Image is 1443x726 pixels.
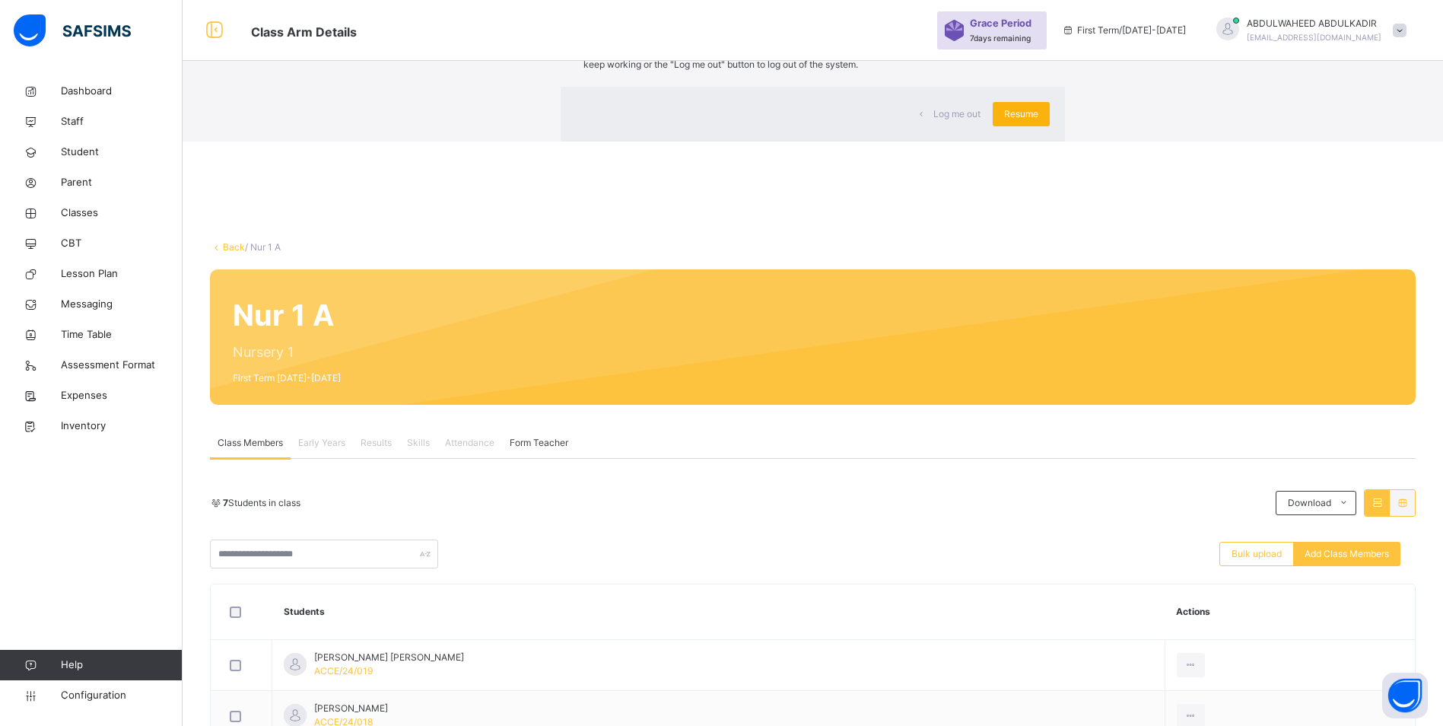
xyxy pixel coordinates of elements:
span: Grace Period [970,16,1031,30]
span: 7 days remaining [970,33,1031,43]
button: Open asap [1382,673,1428,718]
span: Staff [61,114,183,129]
a: Back [223,241,245,253]
span: Resume [1004,107,1038,121]
span: [EMAIL_ADDRESS][DOMAIN_NAME] [1247,33,1381,42]
span: Early Years [298,436,345,450]
span: Help [61,658,182,673]
img: sticker-purple.71386a28dfed39d6af7621340158ba97.svg [945,20,964,41]
span: Attendance [445,436,494,450]
span: Class Members [218,436,283,450]
b: 7 [223,497,228,508]
span: ACCE/24/019 [314,665,373,677]
span: [PERSON_NAME] [PERSON_NAME] [314,651,464,664]
span: Messaging [61,297,183,312]
span: Download [1288,496,1331,510]
span: Skills [407,436,430,450]
span: Expenses [61,388,183,403]
span: Log me out [933,107,981,121]
span: CBT [61,236,183,251]
span: / Nur 1 A [245,241,281,253]
span: Classes [61,205,183,221]
span: Students in class [223,496,300,510]
span: Time Table [61,327,183,342]
span: Add Class Members [1305,547,1389,561]
th: Students [272,584,1165,640]
span: Bulk upload [1232,547,1282,561]
th: Actions [1165,584,1415,640]
span: Form Teacher [510,436,568,450]
span: [PERSON_NAME] [314,702,388,715]
span: Class Arm Details [251,24,357,40]
span: Dashboard [61,84,183,99]
span: ABDULWAHEED ABDULKADIR [1247,17,1381,30]
span: Inventory [61,419,183,434]
span: Results [361,436,392,450]
span: Lesson Plan [61,266,183,282]
img: safsims [14,14,131,46]
span: Assessment Format [61,358,183,373]
span: session/term information [1062,24,1186,37]
span: Configuration [61,688,182,703]
span: Student [61,145,183,160]
div: ABDULWAHEEDABDULKADIR [1201,17,1414,44]
span: Parent [61,175,183,190]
